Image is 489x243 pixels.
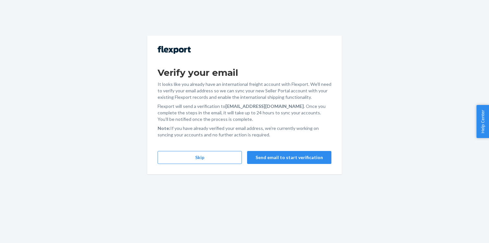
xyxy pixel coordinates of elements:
[158,67,331,78] h1: Verify your email
[158,125,331,138] p: If you have already verified your email address, we're currently working on syncing your accounts...
[158,103,331,122] p: Flexport will send a verification to . Once you complete the steps in the email, it will take up ...
[158,125,170,131] strong: Note:
[158,151,242,164] button: Skip
[247,151,331,164] button: Send email to start verification
[158,81,331,100] p: It looks like you already have an international freight account with Flexport. We'll need to veri...
[225,103,304,109] strong: [EMAIL_ADDRESS][DOMAIN_NAME]
[158,46,191,54] img: Flexport logo
[476,105,489,138] button: Help Center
